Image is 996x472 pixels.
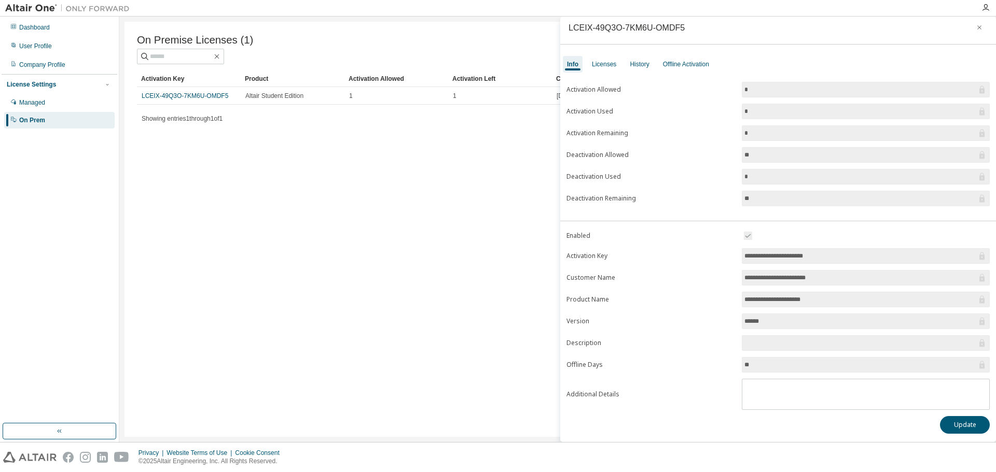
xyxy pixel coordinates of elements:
span: [DATE] 18:04:06 [557,92,602,100]
label: Activation Key [566,252,736,260]
div: Creation Date [556,70,933,87]
img: linkedin.svg [97,452,108,463]
img: Altair One [5,3,135,13]
div: Offline Activation [663,60,709,68]
div: Privacy [139,449,167,457]
label: Product Name [566,295,736,304]
label: Deactivation Used [566,173,736,181]
div: LCEIX-49Q3O-7KM6U-OMDF5 [569,23,685,32]
div: Product [245,70,340,87]
label: Activation Used [566,107,736,116]
img: instagram.svg [80,452,91,463]
button: Update [940,416,990,434]
span: 1 [453,92,457,100]
div: Info [567,60,578,68]
label: Additional Details [566,390,736,398]
label: Activation Allowed [566,85,736,94]
div: Activation Left [452,70,548,87]
img: youtube.svg [114,452,129,463]
div: Website Terms of Use [167,449,235,457]
div: Dashboard [19,23,50,32]
label: Description [566,339,736,347]
div: License Settings [7,80,56,89]
label: Activation Remaining [566,129,736,137]
span: On Premise Licenses (1) [137,34,253,46]
label: Enabled [566,232,736,240]
label: Customer Name [566,274,736,282]
a: LCEIX-49Q3O-7KM6U-OMDF5 [142,92,228,99]
img: facebook.svg [63,452,74,463]
label: Deactivation Allowed [566,151,736,159]
div: History [630,60,649,68]
div: Managed [19,98,45,107]
div: On Prem [19,116,45,124]
div: Company Profile [19,61,65,69]
div: Cookie Consent [235,449,285,457]
label: Version [566,317,736,325]
span: 1 [349,92,353,100]
label: Deactivation Remaining [566,194,736,203]
p: © 2025 Altair Engineering, Inc. All Rights Reserved. [139,457,286,466]
span: Showing entries 1 through 1 of 1 [142,115,223,122]
label: Offline Days [566,361,736,369]
div: Licenses [592,60,616,68]
span: Altair Student Edition [245,92,303,100]
img: altair_logo.svg [3,452,57,463]
div: Activation Key [141,70,237,87]
div: Activation Allowed [349,70,444,87]
div: User Profile [19,42,52,50]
